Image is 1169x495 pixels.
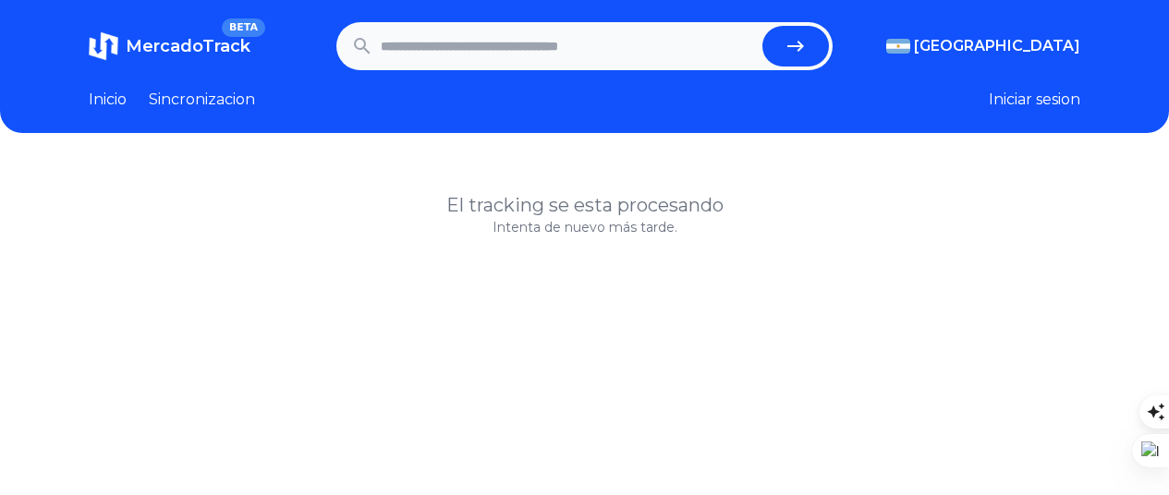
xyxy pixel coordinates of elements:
h1: El tracking se esta procesando [89,192,1080,218]
button: Iniciar sesion [989,89,1080,111]
span: BETA [222,18,265,37]
button: [GEOGRAPHIC_DATA] [886,35,1080,57]
img: Argentina [886,39,910,54]
a: Sincronizacion [149,89,255,111]
span: [GEOGRAPHIC_DATA] [914,35,1080,57]
a: MercadoTrackBETA [89,31,250,61]
a: Inicio [89,89,127,111]
p: Intenta de nuevo más tarde. [89,218,1080,236]
span: MercadoTrack [126,36,250,56]
img: MercadoTrack [89,31,118,61]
